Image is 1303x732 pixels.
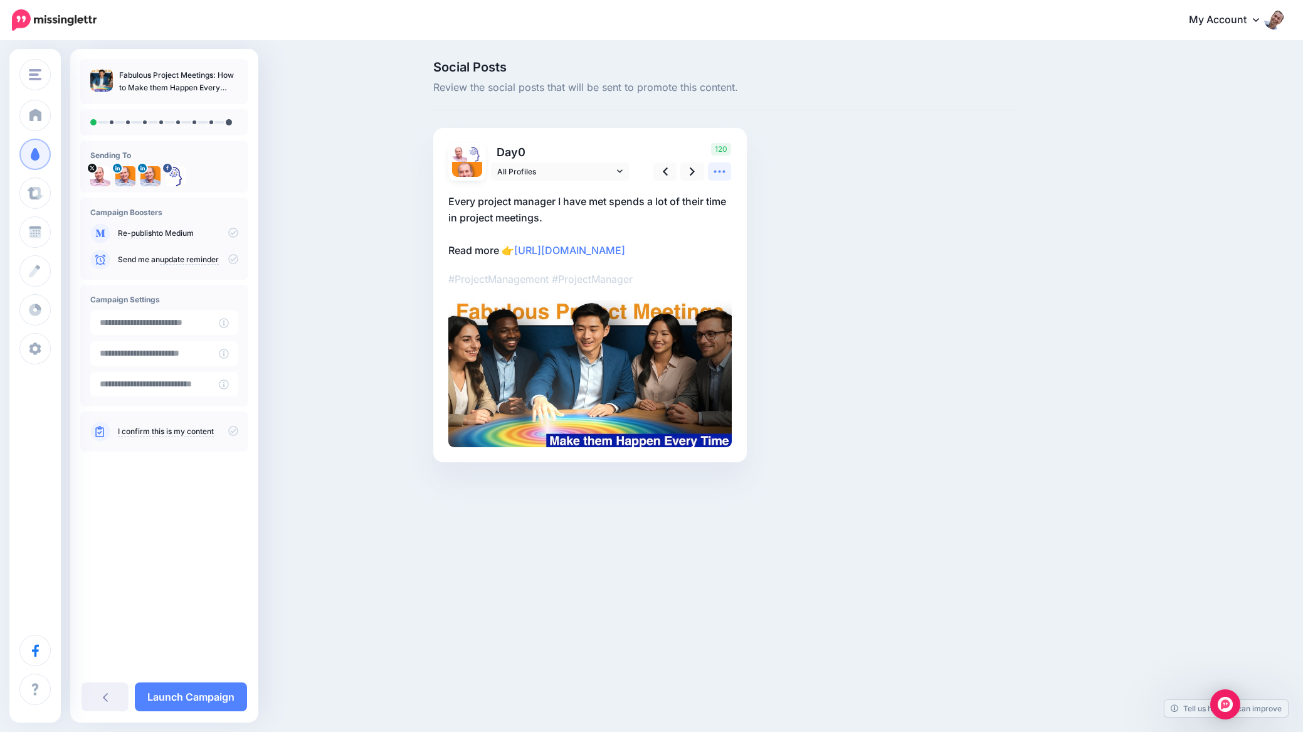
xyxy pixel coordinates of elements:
img: c1c9586879739f749d37fba1a423d089_thumb.jpg [90,69,113,92]
img: 13007354_1717494401865450_1815260841047396495_n-bsa13168.png [166,166,186,186]
p: Fabulous Project Meetings: How to Make them Happen Every Time [119,69,238,94]
p: #ProjectManagement #ProjectManager [448,271,732,287]
a: Tell us how we can improve [1164,700,1288,717]
a: My Account [1176,5,1284,36]
a: update reminder [160,255,219,265]
span: Social Posts [433,61,1015,73]
p: to Medium [118,228,238,239]
span: 0 [518,146,525,159]
img: 1708809625171-37032.png [452,162,482,192]
img: 1708809625171-37032.png [140,166,161,186]
p: Day [491,143,631,161]
a: [URL][DOMAIN_NAME] [514,244,625,257]
img: c1c9586879739f749d37fba1a423d089.jpg [448,300,732,447]
h4: Campaign Settings [90,295,238,304]
a: I confirm this is my content [118,427,214,437]
h4: Sending To [90,151,238,160]
a: All Profiles [491,162,629,181]
img: x8FBtdm3-2445.png [452,147,467,162]
img: x8FBtdm3-2445.png [90,166,110,186]
img: menu.png [29,69,41,80]
img: Missinglettr [12,9,97,31]
p: Every project manager I have met spends a lot of their time in project meetings. Read more 👉 [448,193,732,258]
div: Open Intercom Messenger [1210,689,1240,719]
span: 120 [711,143,731,156]
img: 13007354_1717494401865450_1815260841047396495_n-bsa13168.png [467,147,482,162]
span: Review the social posts that will be sent to promote this content. [433,80,1015,96]
p: Send me an [118,254,238,265]
a: Re-publish [118,228,156,238]
h4: Campaign Boosters [90,208,238,217]
span: All Profiles [497,165,614,178]
img: 1708809625171-37032.png [115,166,135,186]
